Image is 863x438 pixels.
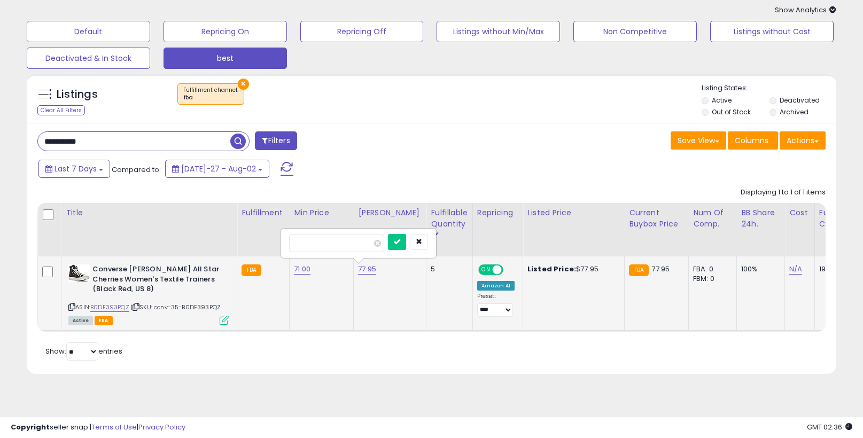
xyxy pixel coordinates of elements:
button: Listings without Cost [710,21,834,42]
div: 194.95 [819,264,857,274]
div: Repricing [477,207,518,218]
div: 100% [741,264,776,274]
small: FBA [629,264,649,276]
div: Displaying 1 to 1 of 1 items [741,187,826,198]
a: Terms of Use [91,422,137,432]
button: Non Competitive [573,21,697,42]
a: N/A [789,264,802,275]
button: × [238,79,249,90]
h5: Listings [57,87,98,102]
div: seller snap | | [11,423,185,433]
button: Columns [728,131,778,150]
label: Active [712,96,732,105]
div: ASIN: [68,264,229,324]
span: Fulfillment channel : [183,86,238,102]
span: Compared to: [112,165,161,175]
div: Listed Price [527,207,620,218]
div: Clear All Filters [37,105,85,115]
div: Title [66,207,232,218]
strong: Copyright [11,422,50,432]
label: Deactivated [780,96,820,105]
div: [PERSON_NAME] [358,207,422,218]
span: Show: entries [45,346,122,356]
b: Listed Price: [527,264,576,274]
span: Last 7 Days [55,163,97,174]
label: Archived [780,107,808,116]
button: Last 7 Days [38,160,110,178]
span: 2025-08-11 02:36 GMT [807,422,852,432]
a: 71.00 [294,264,310,275]
a: 77.95 [358,264,376,275]
button: Listings without Min/Max [437,21,560,42]
span: Columns [735,135,768,146]
button: Deactivated & In Stock [27,48,150,69]
button: [DATE]-27 - Aug-02 [165,160,269,178]
span: Show Analytics [775,5,836,15]
span: 77.95 [651,264,670,274]
div: Preset: [477,293,515,317]
label: Out of Stock [712,107,751,116]
span: FBA [95,316,113,325]
button: Actions [780,131,826,150]
button: Repricing Off [300,21,424,42]
span: | SKU: conv-35-B0DF393PQZ [131,303,221,311]
div: Amazon AI [477,281,515,291]
div: $77.95 [527,264,616,274]
a: B0DF393PQZ [90,303,129,312]
span: All listings currently available for purchase on Amazon [68,316,93,325]
button: Default [27,21,150,42]
b: Converse [PERSON_NAME] All Star Cherries Women's Textile Trainers (Black Red, US 8) [92,264,222,297]
div: FBM: 0 [693,274,728,284]
span: ON [479,265,493,275]
div: FBA: 0 [693,264,728,274]
span: OFF [501,265,518,275]
div: Current Buybox Price [629,207,684,230]
div: Num of Comp. [693,207,732,230]
img: 41Zx6BpXxyL._SL40_.jpg [68,264,90,282]
div: 5 [431,264,464,274]
button: Save View [671,131,726,150]
div: Cost [789,207,810,218]
button: Filters [255,131,297,150]
small: FBA [242,264,261,276]
button: best [164,48,287,69]
span: [DATE]-27 - Aug-02 [181,163,256,174]
p: Listing States: [702,83,836,93]
div: BB Share 24h. [741,207,780,230]
div: Fulfillment [242,207,285,218]
button: Repricing On [164,21,287,42]
a: Privacy Policy [138,422,185,432]
div: Fulfillment Cost [819,207,860,230]
div: fba [183,94,238,101]
div: Min Price [294,207,349,218]
div: Fulfillable Quantity [431,207,468,230]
